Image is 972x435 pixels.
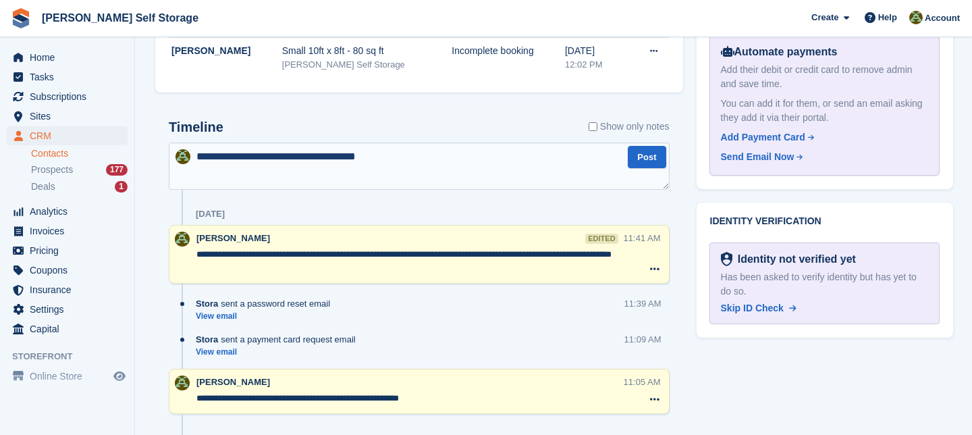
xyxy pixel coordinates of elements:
[721,130,805,145] div: Add Payment Card
[175,232,190,247] img: Karl
[925,11,960,25] span: Account
[721,130,923,145] a: Add Payment Card
[721,97,928,125] div: You can add it for them, or send an email asking they add it via their portal.
[7,319,128,338] a: menu
[30,241,111,260] span: Pricing
[171,44,282,58] div: [PERSON_NAME]
[31,163,73,176] span: Prospects
[31,180,128,194] a: Deals 1
[30,300,111,319] span: Settings
[7,367,128,386] a: menu
[565,58,630,72] div: 12:02 PM
[909,11,923,24] img: Karl
[30,126,111,145] span: CRM
[196,297,218,310] span: Stora
[196,233,270,243] span: [PERSON_NAME]
[624,333,661,346] div: 11:09 AM
[710,216,940,227] h2: Identity verification
[30,261,111,280] span: Coupons
[721,150,794,164] div: Send Email Now
[30,68,111,86] span: Tasks
[196,209,225,220] div: [DATE]
[196,347,362,358] a: View email
[30,367,111,386] span: Online Store
[169,120,223,135] h2: Timeline
[811,11,838,24] span: Create
[175,149,190,164] img: Karl
[111,368,128,384] a: Preview store
[30,107,111,126] span: Sites
[30,280,111,299] span: Insurance
[196,333,218,346] span: Stora
[30,319,111,338] span: Capital
[115,181,128,193] div: 1
[11,8,31,28] img: stora-icon-8386f47178a22dfd0bd8f6a31ec36ba5ce8667c1dd55bd0f319d3a0aa187defe.svg
[36,7,204,29] a: [PERSON_NAME] Self Storage
[589,120,597,134] input: Show only notes
[7,87,128,106] a: menu
[30,48,111,67] span: Home
[282,58,452,72] div: [PERSON_NAME] Self Storage
[7,261,128,280] a: menu
[30,202,111,221] span: Analytics
[721,63,928,91] div: Add their debit or credit card to remove admin and save time.
[31,147,128,160] a: Contacts
[7,300,128,319] a: menu
[196,333,362,346] div: sent a payment card request email
[565,44,630,58] div: [DATE]
[30,222,111,240] span: Invoices
[7,222,128,240] a: menu
[7,126,128,145] a: menu
[7,202,128,221] a: menu
[624,232,661,245] div: 11:41 AM
[196,311,337,322] a: View email
[721,270,928,299] div: Has been asked to verify identity but has yet to do so.
[30,87,111,106] span: Subscriptions
[628,146,666,168] button: Post
[175,376,190,390] img: Karl
[721,303,784,313] span: Skip ID Check
[196,377,270,387] span: [PERSON_NAME]
[589,120,670,134] label: Show only notes
[721,252,732,267] img: Identity Verification Ready
[721,44,928,60] div: Automate payments
[878,11,897,24] span: Help
[31,163,128,177] a: Prospects 177
[7,107,128,126] a: menu
[196,297,337,310] div: sent a password reset email
[282,44,452,58] div: Small 10ft x 8ft - 80 sq ft
[7,280,128,299] a: menu
[452,44,565,58] div: Incomplete booking
[721,301,796,315] a: Skip ID Check
[7,241,128,260] a: menu
[31,180,55,193] span: Deals
[106,164,128,176] div: 177
[585,234,618,244] div: edited
[624,376,661,388] div: 11:05 AM
[12,350,134,363] span: Storefront
[7,68,128,86] a: menu
[732,251,856,267] div: Identity not verified yet
[7,48,128,67] a: menu
[624,297,661,310] div: 11:39 AM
